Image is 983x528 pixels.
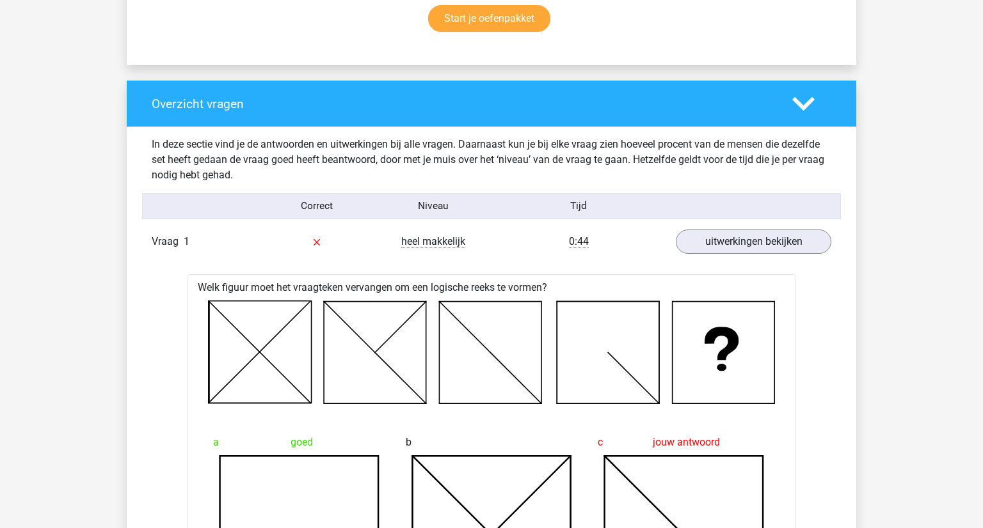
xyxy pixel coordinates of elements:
span: heel makkelijk [401,235,465,248]
h4: Overzicht vragen [152,97,773,111]
span: c [598,430,603,455]
span: 1 [184,235,189,247]
span: a [213,430,219,455]
span: 0:44 [569,235,589,248]
a: uitwerkingen bekijken [676,229,831,254]
span: b [406,430,412,455]
div: jouw antwoord [598,430,770,455]
div: Niveau [375,199,491,214]
div: goed [213,430,385,455]
div: In deze sectie vind je de antwoorden en uitwerkingen bij alle vragen. Daarnaast kun je bij elke v... [142,137,841,183]
div: Correct [259,199,376,214]
span: Vraag [152,234,184,249]
div: Tijd [491,199,666,214]
a: Start je oefenpakket [428,5,550,32]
